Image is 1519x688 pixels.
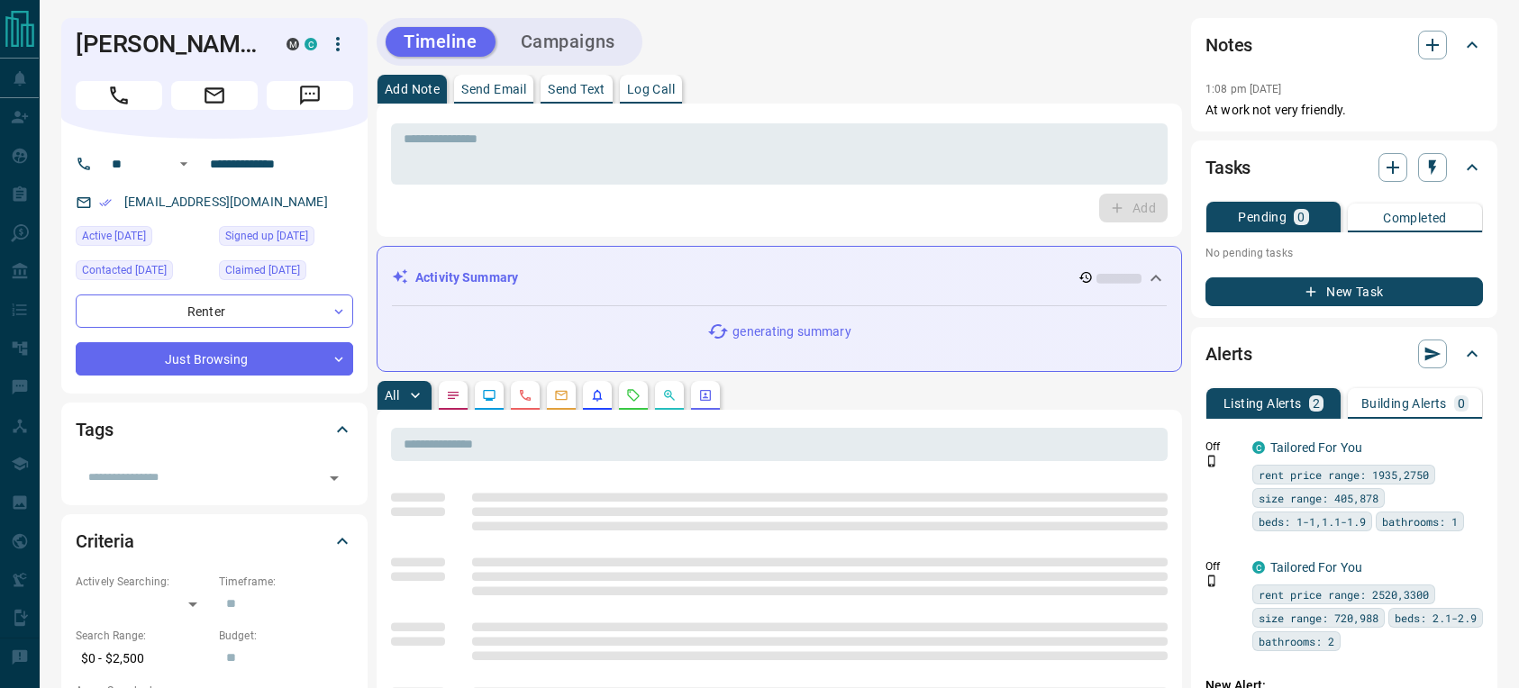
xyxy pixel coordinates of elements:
div: condos.ca [1252,561,1265,574]
p: Activity Summary [415,268,518,287]
p: Building Alerts [1361,397,1447,410]
span: Email [171,81,258,110]
svg: Calls [518,388,532,403]
p: $0 - $2,500 [76,644,210,674]
a: Tailored For You [1270,440,1362,455]
p: Log Call [627,83,675,95]
svg: Lead Browsing Activity [482,388,496,403]
span: rent price range: 2520,3300 [1259,585,1429,603]
h1: [PERSON_NAME] [76,30,259,59]
svg: Requests [626,388,641,403]
p: At work not very friendly. [1205,101,1483,120]
a: Tailored For You [1270,560,1362,575]
button: Campaigns [503,27,633,57]
div: Wed Jun 04 2025 [219,260,353,285]
p: Budget: [219,628,353,644]
span: size range: 405,878 [1259,489,1378,507]
p: Completed [1383,212,1447,224]
p: No pending tasks [1205,240,1483,267]
p: 0 [1297,211,1305,223]
div: Renter [76,294,353,328]
button: Timeline [386,27,496,57]
span: Call [76,81,162,110]
p: 2 [1313,397,1320,410]
h2: Criteria [76,527,134,556]
div: Activity Summary [392,261,1167,294]
button: Open [322,466,347,491]
h2: Notes [1205,31,1252,59]
div: Wed Jun 04 2025 [76,260,210,285]
p: Actively Searching: [76,574,210,590]
svg: Notes [446,388,460,403]
div: Thu Sep 16 2021 [219,226,353,251]
div: Notes [1205,23,1483,67]
p: Send Email [461,83,526,95]
span: beds: 1-1,1.1-1.9 [1259,512,1366,530]
p: Send Text [548,83,605,95]
div: Sat Oct 11 2025 [76,226,210,251]
div: condos.ca [305,38,317,50]
p: Timeframe: [219,574,353,590]
span: Contacted [DATE] [82,261,167,279]
div: Alerts [1205,332,1483,376]
p: Add Note [385,83,440,95]
span: rent price range: 1935,2750 [1259,466,1429,484]
span: Message [267,81,353,110]
p: Pending [1238,211,1287,223]
h2: Tasks [1205,153,1251,182]
button: New Task [1205,277,1483,306]
svg: Emails [554,388,568,403]
svg: Agent Actions [698,388,713,403]
p: 0 [1458,397,1465,410]
div: mrloft.ca [287,38,299,50]
p: Search Range: [76,628,210,644]
p: Off [1205,558,1242,575]
p: Listing Alerts [1223,397,1302,410]
span: bathrooms: 2 [1259,632,1334,650]
span: size range: 720,988 [1259,609,1378,627]
svg: Opportunities [662,388,677,403]
p: All [385,389,399,402]
svg: Listing Alerts [590,388,605,403]
div: condos.ca [1252,441,1265,454]
p: 1:08 pm [DATE] [1205,83,1282,95]
a: [EMAIL_ADDRESS][DOMAIN_NAME] [124,195,328,209]
div: Tasks [1205,146,1483,189]
p: generating summary [732,322,850,341]
div: Criteria [76,520,353,563]
h2: Alerts [1205,339,1252,368]
div: Just Browsing [76,342,353,376]
span: beds: 2.1-2.9 [1395,609,1477,627]
h2: Tags [76,415,113,444]
button: Open [173,153,195,175]
svg: Email Verified [99,196,112,209]
div: Tags [76,408,353,451]
span: Signed up [DATE] [225,227,308,245]
svg: Push Notification Only [1205,575,1218,587]
p: Off [1205,439,1242,455]
svg: Push Notification Only [1205,455,1218,467]
span: Active [DATE] [82,227,146,245]
span: Claimed [DATE] [225,261,300,279]
span: bathrooms: 1 [1382,512,1458,530]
